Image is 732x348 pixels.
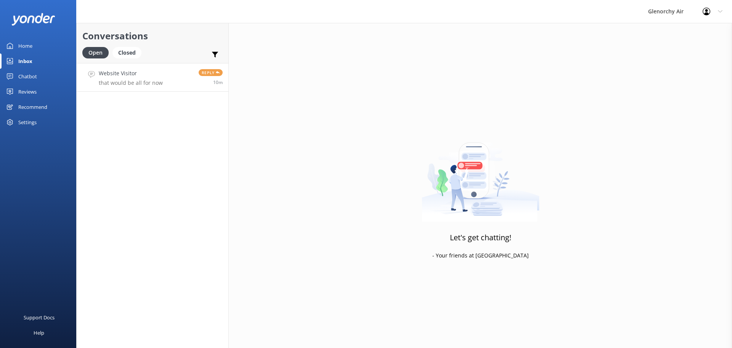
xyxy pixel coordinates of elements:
[99,69,163,78] h4: Website Visitor
[18,69,37,84] div: Chatbot
[18,38,32,53] div: Home
[422,126,539,222] img: artwork of a man stealing a conversation from at giant smartphone
[112,48,145,57] a: Closed
[199,69,223,76] span: Reply
[18,84,37,99] div: Reviews
[82,47,109,58] div: Open
[213,79,223,86] span: Aug 28 2025 01:01pm (UTC +12:00) Pacific/Auckland
[18,53,32,69] div: Inbox
[99,79,163,86] p: that would be all for now
[77,63,228,92] a: Website Visitorthat would be all for nowReply10m
[82,29,223,43] h2: Conversations
[24,310,55,325] div: Support Docs
[112,47,141,58] div: Closed
[18,115,37,130] div: Settings
[432,251,529,260] p: - Your friends at [GEOGRAPHIC_DATA]
[18,99,47,115] div: Recommend
[11,13,55,26] img: yonder-white-logo.png
[34,325,44,340] div: Help
[82,48,112,57] a: Open
[450,231,511,244] h3: Let's get chatting!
